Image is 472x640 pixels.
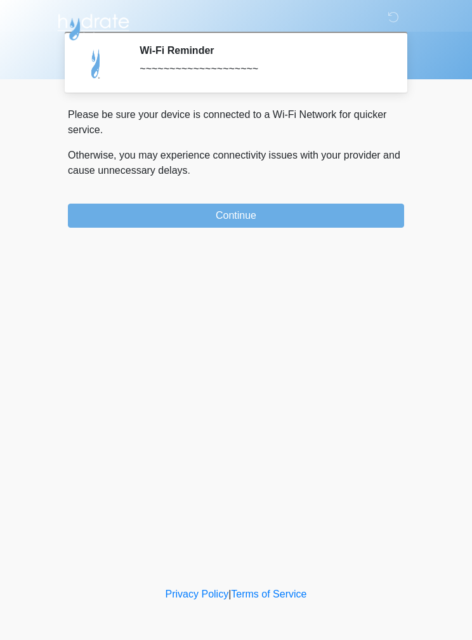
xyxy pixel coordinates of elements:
[228,589,231,599] a: |
[55,10,131,41] img: Hydrate IV Bar - Flagstaff Logo
[231,589,306,599] a: Terms of Service
[68,204,404,228] button: Continue
[166,589,229,599] a: Privacy Policy
[68,107,404,138] p: Please be sure your device is connected to a Wi-Fi Network for quicker service.
[188,165,190,176] span: .
[77,44,115,82] img: Agent Avatar
[68,148,404,178] p: Otherwise, you may experience connectivity issues with your provider and cause unnecessary delays
[140,62,385,77] div: ~~~~~~~~~~~~~~~~~~~~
